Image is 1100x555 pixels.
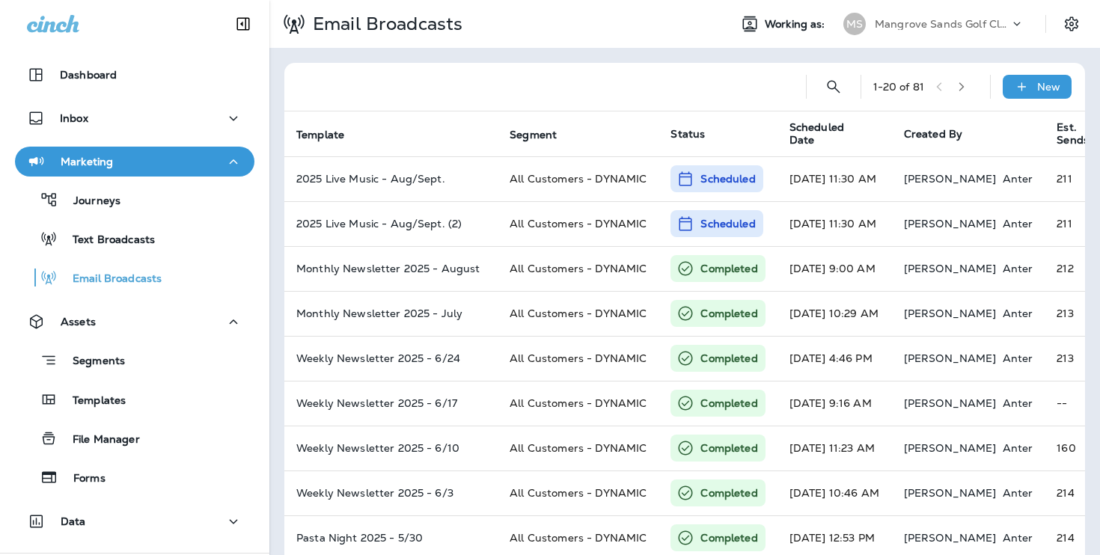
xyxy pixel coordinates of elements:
span: All Customers - DYNAMIC [510,531,647,545]
span: All Customers - DYNAMIC [510,262,647,275]
p: Pasta Night 2025 - 5/30 [296,532,486,544]
td: [DATE] 10:29 AM [777,291,892,336]
p: Text Broadcasts [58,233,155,248]
span: Scheduled Date [789,121,867,147]
p: Anter [1003,532,1033,544]
p: Weekly Newsletter 2025 - 6/3 [296,487,486,499]
p: [PERSON_NAME] [904,263,997,275]
span: All Customers - DYNAMIC [510,396,647,410]
p: File Manager [58,433,140,447]
span: All Customers - DYNAMIC [510,172,647,185]
span: Working as: [765,18,828,31]
p: Dashboard [60,69,117,81]
td: [DATE] 9:16 AM [777,381,892,426]
p: Completed [700,351,757,366]
button: Marketing [15,147,254,177]
p: Completed [700,530,757,545]
p: [PERSON_NAME] [904,532,997,544]
p: New [1037,81,1060,93]
button: Text Broadcasts [15,223,254,254]
p: Completed [700,485,757,500]
p: Marketing [61,156,113,168]
button: Collapse Sidebar [222,9,264,39]
p: [PERSON_NAME] [904,218,997,230]
div: 1 - 20 of 81 [873,81,924,93]
p: Monthly Newsletter 2025 - August [296,263,486,275]
span: All Customers - DYNAMIC [510,307,647,320]
p: [PERSON_NAME] [904,397,997,409]
p: Anter [1003,397,1033,409]
p: Segments [58,355,125,370]
p: Completed [700,261,757,276]
p: Anter [1003,487,1033,499]
button: Inbox [15,103,254,133]
p: Completed [700,306,757,321]
button: Assets [15,307,254,337]
p: Scheduled [700,216,755,231]
p: 2025 Live Music - Aug/Sept. (2) [296,218,486,230]
p: [PERSON_NAME] [904,487,997,499]
span: Template [296,129,344,141]
p: Forms [58,472,106,486]
p: Scheduled [700,171,755,186]
button: File Manager [15,423,254,454]
div: MS [843,13,866,35]
span: Est. Sends [1057,121,1089,147]
p: Journeys [58,194,120,209]
p: Inbox [60,112,88,124]
td: [DATE] 9:00 AM [777,246,892,291]
p: Anter [1003,352,1033,364]
p: Templates [58,394,126,408]
p: [PERSON_NAME] [904,307,997,319]
p: Anter [1003,442,1033,454]
p: Completed [700,441,757,456]
p: Anter [1003,218,1033,230]
p: [PERSON_NAME] [904,173,997,185]
td: [DATE] 11:30 AM [777,156,892,201]
p: Weekly Newsletter 2025 - 6/17 [296,397,486,409]
p: Mangrove Sands Golf Club [875,18,1009,30]
button: Data [15,506,254,536]
p: Anter [1003,263,1033,275]
p: [PERSON_NAME] [904,352,997,364]
p: [PERSON_NAME] [904,442,997,454]
span: All Customers - DYNAMIC [510,352,647,365]
p: Weekly Newsletter 2025 - 6/24 [296,352,486,364]
p: Completed [700,396,757,411]
p: 2025 Live Music - Aug/Sept. [296,173,486,185]
td: [DATE] 11:30 AM [777,201,892,246]
td: [DATE] 4:46 PM [777,336,892,381]
button: Templates [15,384,254,415]
span: Created By [904,127,962,141]
p: Assets [61,316,96,328]
td: [DATE] 11:23 AM [777,426,892,470]
p: Weekly Newsletter 2025 - 6/10 [296,442,486,454]
button: Journeys [15,184,254,215]
span: All Customers - DYNAMIC [510,441,647,455]
td: [DATE] 10:46 AM [777,470,892,515]
p: Email Broadcasts [58,272,162,286]
button: Settings [1058,10,1085,37]
button: Email Broadcasts [15,262,254,293]
span: Status [670,127,705,141]
span: All Customers - DYNAMIC [510,217,647,230]
p: Anter [1003,173,1033,185]
p: Email Broadcasts [307,13,462,35]
span: Segment [510,129,557,141]
span: Segment [510,128,576,141]
button: Forms [15,462,254,493]
p: Anter [1003,307,1033,319]
p: Monthly Newsletter 2025 - July [296,307,486,319]
span: Scheduled Date [789,121,886,147]
button: Dashboard [15,60,254,90]
span: Template [296,128,364,141]
span: All Customers - DYNAMIC [510,486,647,500]
button: Search Email Broadcasts [819,72,849,102]
button: Segments [15,344,254,376]
p: Data [61,515,86,527]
